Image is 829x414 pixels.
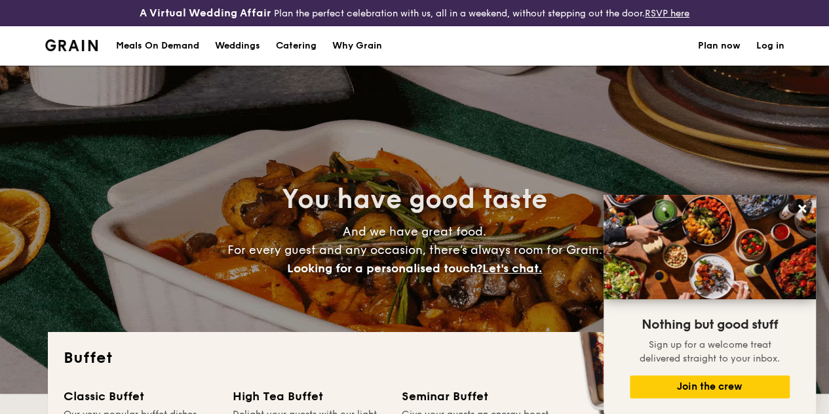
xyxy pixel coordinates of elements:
[276,26,317,66] h1: Catering
[332,26,382,66] div: Why Grain
[324,26,390,66] a: Why Grain
[108,26,207,66] a: Meals On Demand
[45,39,98,51] img: Grain
[138,5,691,21] div: Plan the perfect celebration with us, all in a weekend, without stepping out the door.
[45,39,98,51] a: Logotype
[227,224,602,276] span: And we have great food. For every guest and any occasion, there’s always room for Grain.
[64,387,217,405] div: Classic Buffet
[282,184,547,215] span: You have good taste
[215,26,260,66] div: Weddings
[233,387,386,405] div: High Tea Buffet
[287,261,482,276] span: Looking for a personalised touch?
[630,375,790,398] button: Join the crew
[756,26,784,66] a: Log in
[640,339,780,364] span: Sign up for a welcome treat delivered straight to your inbox.
[140,5,271,21] h4: A Virtual Wedding Affair
[402,387,555,405] div: Seminar Buffet
[645,8,689,19] a: RSVP here
[604,195,816,299] img: DSC07876-Edit02-Large.jpeg
[268,26,324,66] a: Catering
[64,348,766,369] h2: Buffet
[116,26,199,66] div: Meals On Demand
[698,26,741,66] a: Plan now
[482,261,542,276] span: Let's chat.
[207,26,268,66] a: Weddings
[792,198,813,219] button: Close
[642,317,778,333] span: Nothing but good stuff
